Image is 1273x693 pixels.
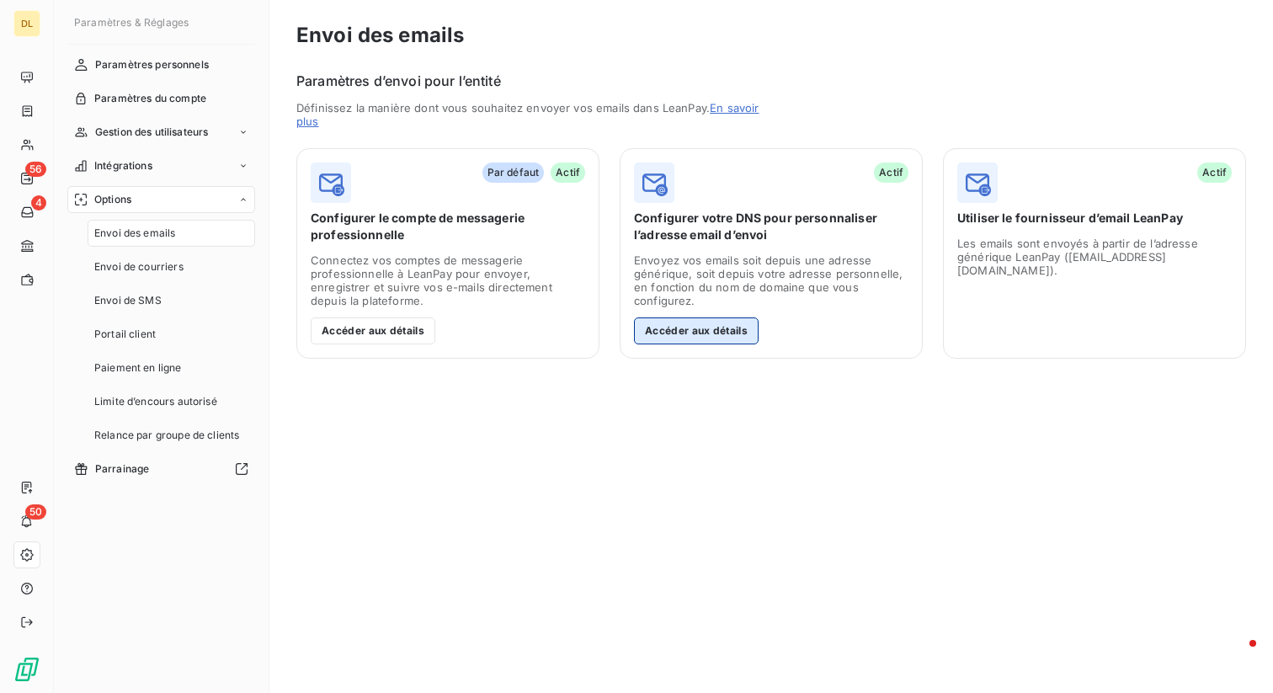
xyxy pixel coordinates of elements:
[94,192,131,207] span: Options
[94,360,182,376] span: Paiement en ligne
[67,119,255,146] a: Gestion des utilisateurs
[94,91,206,106] span: Paramètres du compte
[13,656,40,683] img: Logo LeanPay
[88,354,255,381] a: Paiement en ligne
[67,186,255,449] a: OptionsEnvoi des emailsEnvoi de courriersEnvoi de SMSPortail clientPaiement en ligneLimite d’enco...
[13,199,40,226] a: 4
[67,456,255,482] a: Parrainage
[88,253,255,280] a: Envoi de courriers
[95,125,209,140] span: Gestion des utilisateurs
[88,220,255,247] a: Envoi des emails
[74,16,189,29] span: Paramètres & Réglages
[13,10,40,37] div: DL
[94,428,239,443] span: Relance par groupe de clients
[31,195,46,211] span: 4
[88,287,255,314] a: Envoi de SMS
[94,259,184,275] span: Envoi de courriers
[94,293,162,308] span: Envoi de SMS
[634,253,908,307] span: Envoyez vos emails soit depuis une adresse générique, soit depuis votre adresse personnelle, en f...
[95,57,209,72] span: Paramètres personnels
[1197,163,1232,183] span: Actif
[88,422,255,449] a: Relance par groupe de clients
[957,237,1232,277] span: Les emails sont envoyés à partir de l’adresse générique LeanPay ([EMAIL_ADDRESS][DOMAIN_NAME]).
[296,101,759,128] a: En savoir plus
[25,162,46,177] span: 56
[1216,636,1256,676] iframe: Intercom live chat
[13,165,40,192] a: 56
[88,321,255,348] a: Portail client
[95,461,150,477] span: Parrainage
[296,101,761,128] span: Définissez la manière dont vous souhaitez envoyer vos emails dans LeanPay.
[94,158,152,173] span: Intégrations
[67,51,255,78] a: Paramètres personnels
[67,85,255,112] a: Paramètres du compte
[88,388,255,415] a: Limite d’encours autorisé
[634,317,759,344] button: Accéder aux détails
[94,394,217,409] span: Limite d’encours autorisé
[311,253,585,307] span: Connectez vos comptes de messagerie professionnelle à LeanPay pour envoyer, enregistrer et suivre...
[311,210,585,243] span: Configurer le compte de messagerie professionnelle
[874,163,908,183] span: Actif
[551,163,585,183] span: Actif
[311,317,435,344] button: Accéder aux détails
[296,20,1246,51] h3: Envoi des emails
[296,71,1246,91] h6: Paramètres d’envoi pour l’entité
[25,504,46,520] span: 50
[957,210,1232,227] span: Utiliser le fournisseur d’email LeanPay
[94,226,175,241] span: Envoi des emails
[634,210,908,243] span: Configurer votre DNS pour personnaliser l’adresse email d’envoi
[94,327,156,342] span: Portail client
[67,152,255,179] a: Intégrations
[482,163,545,183] span: Par défaut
